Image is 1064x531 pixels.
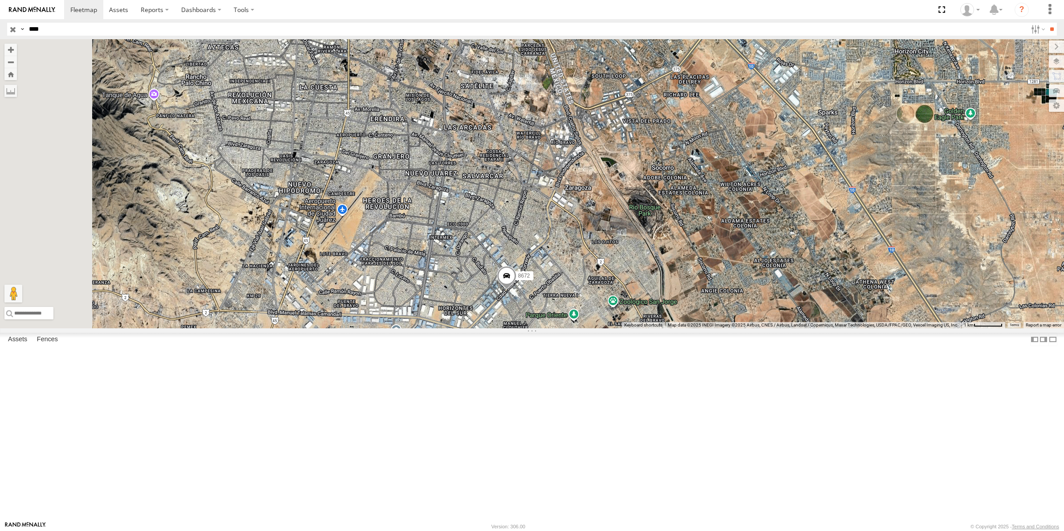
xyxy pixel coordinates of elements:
[4,333,32,346] label: Assets
[1027,23,1047,36] label: Search Filter Options
[1048,333,1057,346] label: Hide Summary Table
[1010,323,1019,327] a: Terms (opens in new tab)
[32,333,62,346] label: Fences
[5,522,46,531] a: Visit our Website
[518,273,530,279] span: 8672
[624,322,662,328] button: Keyboard shortcuts
[4,85,17,97] label: Measure
[964,323,974,327] span: 1 km
[4,44,17,56] button: Zoom in
[1026,323,1061,327] a: Report a map error
[957,3,983,16] div: Roberto Garcia
[1039,333,1048,346] label: Dock Summary Table to the Right
[961,322,1005,328] button: Map Scale: 1 km per 61 pixels
[4,285,22,302] button: Drag Pegman onto the map to open Street View
[1030,333,1039,346] label: Dock Summary Table to the Left
[1012,524,1059,529] a: Terms and Conditions
[1015,3,1029,17] i: ?
[9,7,55,13] img: rand-logo.svg
[1049,99,1064,112] label: Map Settings
[19,23,26,36] label: Search Query
[491,524,525,529] div: Version: 306.00
[971,524,1059,529] div: © Copyright 2025 -
[668,323,958,327] span: Map data ©2025 INEGI Imagery ©2025 Airbus, CNES / Airbus, Landsat / Copernicus, Maxar Technologie...
[4,68,17,80] button: Zoom Home
[4,56,17,68] button: Zoom out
